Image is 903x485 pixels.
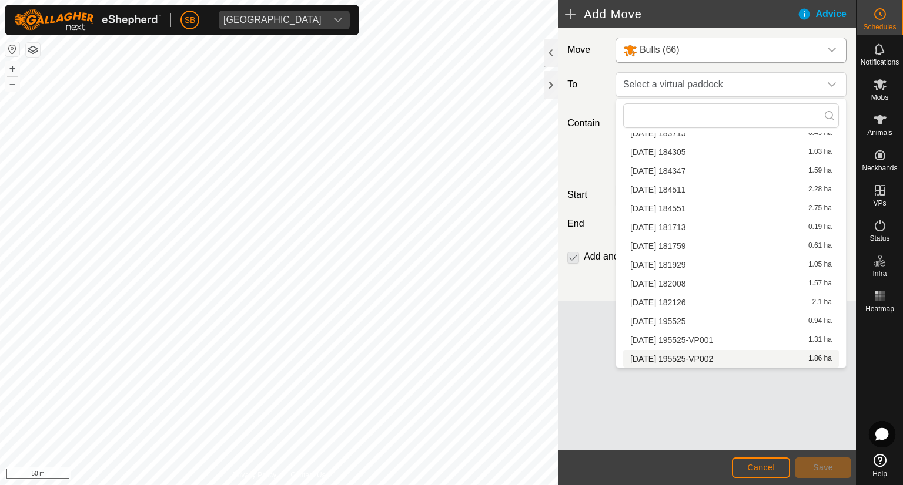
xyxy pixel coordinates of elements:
[813,463,833,472] span: Save
[808,204,832,213] span: 2.75 ha
[808,317,832,325] span: 0.94 ha
[640,45,680,55] span: Bulls (66)
[808,261,832,269] span: 1.05 ha
[872,270,887,277] span: Infra
[623,294,839,311] li: 2025-08-09 182126
[630,355,713,363] span: [DATE] 195525-VP002
[623,312,839,330] li: 2025-08-14 195525
[869,235,889,242] span: Status
[623,331,839,349] li: 2025-08-14 195525-VP001
[808,336,832,344] span: 1.31 ha
[867,129,892,136] span: Animals
[630,129,686,137] span: [DATE] 183715
[630,279,686,288] span: [DATE] 182008
[861,59,899,66] span: Notifications
[812,298,832,307] span: 2.1 ha
[26,43,40,57] button: Map Layers
[732,457,790,478] button: Cancel
[563,72,611,97] label: To
[618,38,820,62] span: Bulls
[863,23,896,31] span: Schedules
[747,463,775,472] span: Cancel
[563,116,611,130] label: Contain
[808,279,832,288] span: 1.57 ha
[623,200,839,217] li: 2025-08-05 184551
[630,223,686,231] span: [DATE] 181713
[623,256,839,274] li: 2025-08-09 181929
[630,186,686,194] span: [DATE] 184511
[565,7,797,21] h2: Add Move
[820,38,844,62] div: dropdown trigger
[808,167,832,175] span: 1.59 ha
[808,355,832,363] span: 1.86 ha
[623,350,839,368] li: 2025-08-14 195525-VP002
[326,11,350,29] div: dropdown trigger
[563,217,611,231] label: End
[623,218,839,236] li: 2025-08-09 181713
[563,188,611,202] label: Start
[630,336,713,344] span: [DATE] 195525-VP001
[563,38,611,63] label: Move
[630,204,686,213] span: [DATE] 184551
[219,11,326,29] span: Tangihanga station
[808,242,832,250] span: 0.61 ha
[584,252,706,261] label: Add another scheduled move
[630,298,686,307] span: [DATE] 182126
[630,261,686,269] span: [DATE] 181929
[623,181,839,198] li: 2025-08-05 184511
[871,94,888,101] span: Mobs
[865,305,894,312] span: Heatmap
[5,62,19,76] button: +
[290,470,325,480] a: Contact Us
[808,148,832,156] span: 1.03 ha
[630,317,686,325] span: [DATE] 195525
[795,457,851,478] button: Save
[618,73,820,96] span: Select a virtual paddock
[808,223,832,231] span: 0.19 ha
[185,14,196,26] span: SB
[623,124,839,142] li: 2025-08-05 183715
[223,15,322,25] div: [GEOGRAPHIC_DATA]
[630,148,686,156] span: [DATE] 184305
[14,9,161,31] img: Gallagher Logo
[623,162,839,180] li: 2025-08-05 184347
[630,242,686,250] span: [DATE] 181759
[233,470,277,480] a: Privacy Policy
[808,129,832,137] span: 0.49 ha
[857,449,903,482] a: Help
[623,143,839,161] li: 2025-08-05 184305
[820,73,844,96] div: dropdown trigger
[5,42,19,56] button: Reset Map
[872,470,887,477] span: Help
[630,167,686,175] span: [DATE] 184347
[623,237,839,255] li: 2025-08-09 181759
[797,7,856,21] div: Advice
[808,186,832,194] span: 2.28 ha
[5,77,19,91] button: –
[623,275,839,292] li: 2025-08-09 182008
[862,164,897,171] span: Neckbands
[873,200,886,207] span: VPs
